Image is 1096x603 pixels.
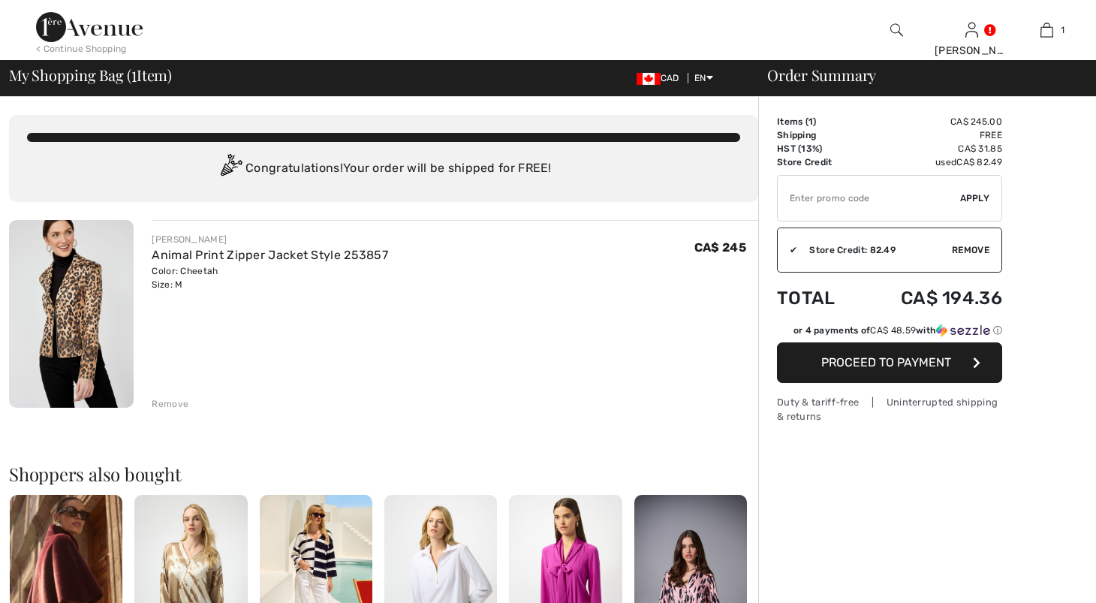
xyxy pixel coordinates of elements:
[859,155,1002,169] td: used
[859,115,1002,128] td: CA$ 245.00
[1010,21,1083,39] a: 1
[859,273,1002,324] td: CA$ 194.36
[793,324,1002,337] div: or 4 payments of with
[777,273,859,324] td: Total
[808,116,813,127] span: 1
[777,128,859,142] td: Shipping
[859,142,1002,155] td: CA$ 31.85
[637,73,685,83] span: CAD
[215,154,245,184] img: Congratulation2.svg
[152,233,388,246] div: [PERSON_NAME]
[777,324,1002,342] div: or 4 payments ofCA$ 48.59withSezzle Click to learn more about Sezzle
[1040,21,1053,39] img: My Bag
[152,248,388,262] a: Animal Print Zipper Jacket Style 253857
[1061,23,1064,37] span: 1
[131,64,137,83] span: 1
[952,243,989,257] span: Remove
[777,155,859,169] td: Store Credit
[9,220,134,408] img: Animal Print Zipper Jacket Style 253857
[9,465,758,483] h2: Shoppers also bought
[956,157,1002,167] span: CA$ 82.49
[152,264,388,291] div: Color: Cheetah Size: M
[749,68,1087,83] div: Order Summary
[936,324,990,337] img: Sezzle
[778,243,797,257] div: ✔
[821,355,951,369] span: Proceed to Payment
[694,73,713,83] span: EN
[960,191,990,205] span: Apply
[870,325,916,336] span: CA$ 48.59
[694,240,746,255] span: CA$ 245
[777,395,1002,424] div: Duty & tariff-free | Uninterrupted shipping & returns
[152,397,188,411] div: Remove
[935,43,1008,59] div: [PERSON_NAME]
[859,128,1002,142] td: Free
[9,68,172,83] span: My Shopping Bag ( Item)
[777,142,859,155] td: HST (13%)
[965,21,978,39] img: My Info
[777,115,859,128] td: Items ( )
[797,243,952,257] div: Store Credit: 82.49
[27,154,740,184] div: Congratulations! Your order will be shipped for FREE!
[637,73,661,85] img: Canadian Dollar
[965,23,978,37] a: Sign In
[778,176,960,221] input: Promo code
[777,342,1002,383] button: Proceed to Payment
[890,21,903,39] img: search the website
[36,42,127,56] div: < Continue Shopping
[36,12,143,42] img: 1ère Avenue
